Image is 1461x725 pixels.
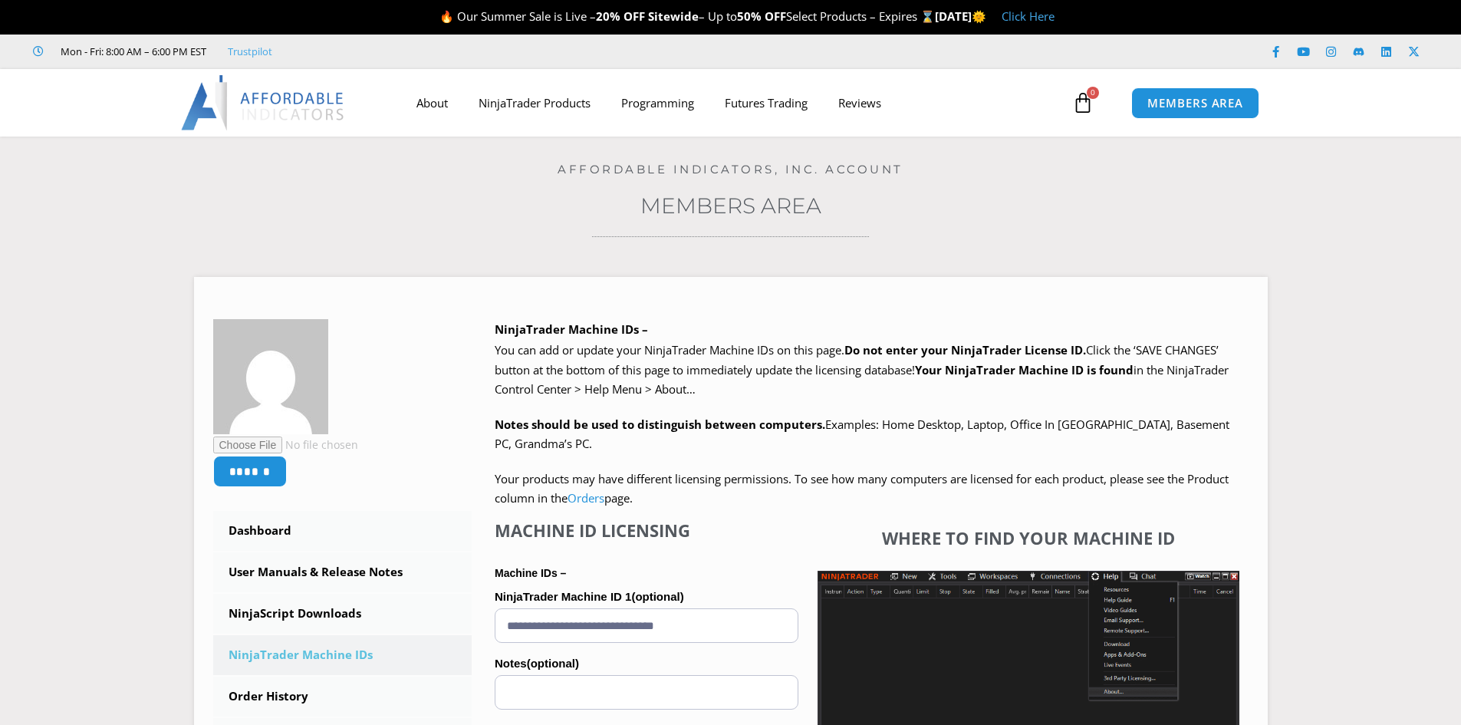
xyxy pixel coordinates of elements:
[558,162,903,176] a: Affordable Indicators, Inc. Account
[648,8,699,24] strong: Sitewide
[495,567,566,579] strong: Machine IDs –
[213,319,328,434] img: 745ce6cd9849c0d3201386459c15864743abbb90201a1eee304eee4b1aaab331
[1131,87,1259,119] a: MEMBERS AREA
[709,85,823,120] a: Futures Trading
[606,85,709,120] a: Programming
[495,321,648,337] b: NinjaTrader Machine IDs –
[495,342,1229,397] span: Click the ‘SAVE CHANGES’ button at the bottom of this page to immediately update the licensing da...
[844,342,1086,358] b: Do not enter your NinjaTrader License ID.
[1002,8,1055,24] a: Click Here
[596,8,645,24] strong: 20% OFF
[213,552,472,592] a: User Manuals & Release Notes
[527,657,579,670] span: (optional)
[1147,97,1243,109] span: MEMBERS AREA
[401,85,463,120] a: About
[213,511,472,551] a: Dashboard
[213,594,472,634] a: NinjaScript Downloads
[631,590,683,603] span: (optional)
[935,8,986,24] strong: [DATE]
[1049,81,1117,125] a: 0
[823,85,897,120] a: Reviews
[463,85,606,120] a: NinjaTrader Products
[818,528,1239,548] h4: Where to find your Machine ID
[495,471,1229,506] span: Your products may have different licensing permissions. To see how many computers are licensed fo...
[915,362,1134,377] strong: Your NinjaTrader Machine ID is found
[495,520,798,540] h4: Machine ID Licensing
[401,85,1068,120] nav: Menu
[737,8,786,24] strong: 50% OFF
[57,42,206,61] span: Mon - Fri: 8:00 AM – 6:00 PM EST
[439,8,935,24] span: 🔥 Our Summer Sale is Live – – Up to Select Products – Expires ⌛
[972,8,986,24] span: 🌞
[181,75,346,130] img: LogoAI | Affordable Indicators – NinjaTrader
[640,193,821,219] a: Members Area
[213,677,472,717] a: Order History
[568,490,604,506] a: Orders
[495,585,798,608] label: NinjaTrader Machine ID 1
[1087,87,1099,99] span: 0
[495,417,825,432] strong: Notes should be used to distinguish between computers.
[495,652,798,675] label: Notes
[495,342,844,358] span: You can add or update your NinjaTrader Machine IDs on this page.
[228,42,272,61] a: Trustpilot
[495,417,1229,452] span: Examples: Home Desktop, Laptop, Office In [GEOGRAPHIC_DATA], Basement PC, Grandma’s PC.
[213,635,472,675] a: NinjaTrader Machine IDs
